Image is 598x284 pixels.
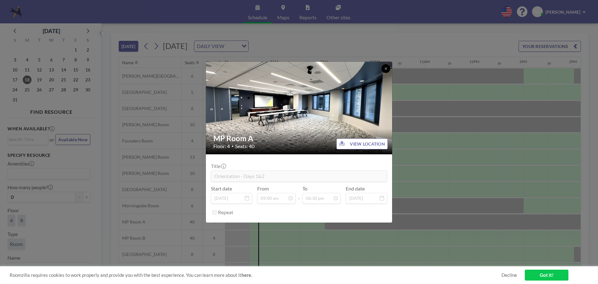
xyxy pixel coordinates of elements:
span: Seats: 40 [235,143,254,149]
input: (No title) [211,171,387,181]
label: From [257,185,269,192]
h2: MP Room A [213,134,385,143]
a: Decline [501,272,517,278]
span: Floor: 4 [213,143,230,149]
span: • [231,144,234,148]
span: - [298,188,300,201]
label: To [302,185,307,192]
label: Title [211,163,225,169]
img: 537.JPEG [206,38,393,178]
label: End date [346,185,365,192]
button: VIEW LOCATION [336,138,388,149]
label: Repeat [218,209,233,215]
a: here. [241,272,252,278]
span: Roomzilla requires cookies to work properly and provide you with the best experience. You can lea... [10,272,501,278]
label: Start date [211,185,232,192]
a: Got it! [525,270,568,281]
